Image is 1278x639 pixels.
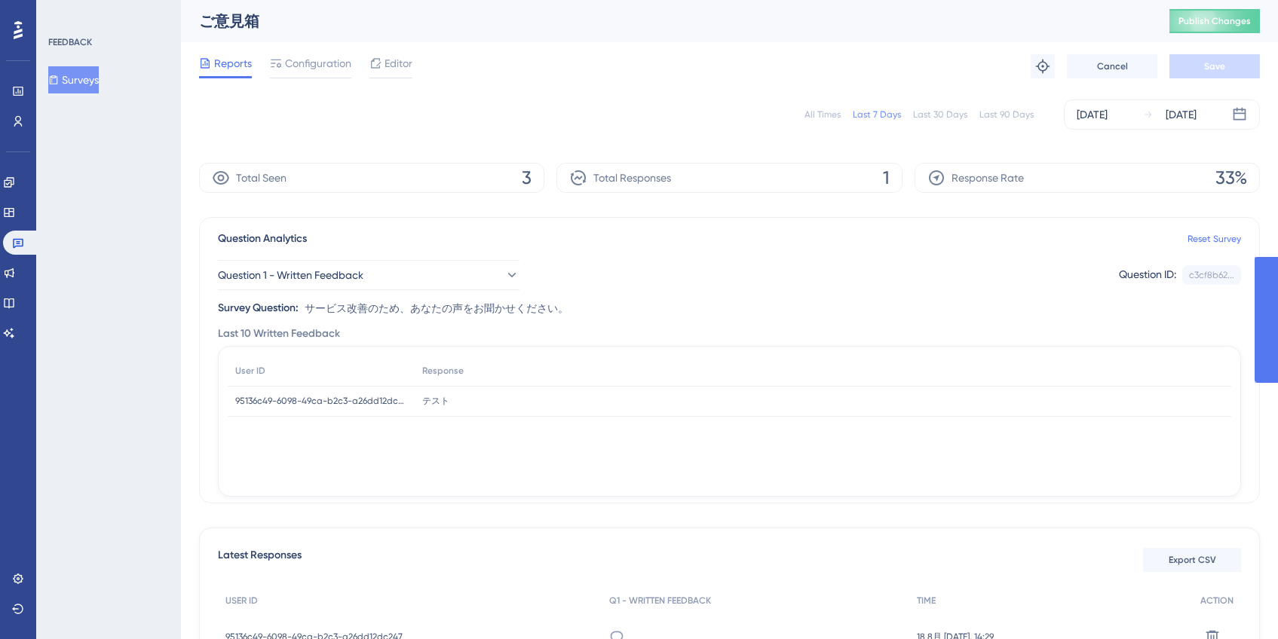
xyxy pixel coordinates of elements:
[917,595,936,607] span: TIME
[1169,54,1260,78] button: Save
[218,546,302,573] span: Latest Responses
[218,260,519,290] button: Question 1 - Written Feedback
[422,365,464,377] span: Response
[1204,60,1225,72] span: Save
[1188,233,1241,245] a: Reset Survey
[952,169,1024,187] span: Response Rate
[1067,54,1157,78] button: Cancel
[1169,554,1216,566] span: Export CSV
[609,595,711,607] span: Q1 - WRITTEN FEEDBACK
[385,54,412,72] span: Editor
[1189,269,1234,281] div: c3cf8b62...
[214,54,252,72] span: Reports
[218,325,340,343] span: Last 10 Written Feedback
[1215,166,1247,190] span: 33%
[1200,595,1234,607] span: ACTION
[305,299,569,317] span: サービス改善のため、あなたの声をお聞かせください。
[236,169,287,187] span: Total Seen
[1119,265,1176,285] div: Question ID:
[1077,105,1108,124] div: [DATE]
[522,166,532,190] span: 3
[1215,579,1260,625] iframe: UserGuiding AI Assistant Launcher
[593,169,671,187] span: Total Responses
[218,266,363,284] span: Question 1 - Written Feedback
[1097,60,1128,72] span: Cancel
[1178,15,1251,27] span: Publish Changes
[218,230,307,248] span: Question Analytics
[883,166,890,190] span: 1
[48,66,99,93] button: Surveys
[422,395,449,407] span: テスト
[804,109,841,121] div: All Times
[235,395,407,407] span: 95136c49-6098-49ca-b2c3-a26dd12dc247
[199,11,1132,32] div: ご意見箱
[1143,548,1241,572] button: Export CSV
[225,595,258,607] span: USER ID
[235,365,265,377] span: User ID
[1166,105,1197,124] div: [DATE]
[913,109,967,121] div: Last 30 Days
[1169,9,1260,33] button: Publish Changes
[218,299,299,317] div: Survey Question:
[979,109,1034,121] div: Last 90 Days
[285,54,351,72] span: Configuration
[48,36,92,48] div: FEEDBACK
[853,109,901,121] div: Last 7 Days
